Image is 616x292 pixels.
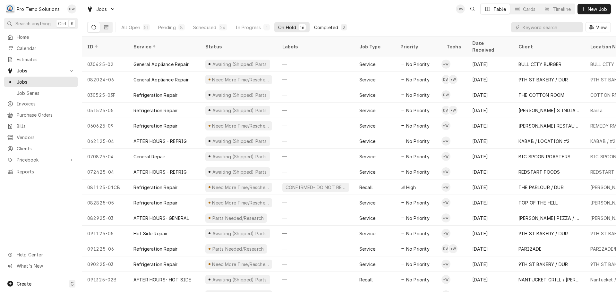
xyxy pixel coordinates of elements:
[82,72,128,87] div: 082024-06
[277,256,354,272] div: —
[133,122,177,129] div: Refrigeration Repair
[456,4,465,13] div: Dana Williams's Avatar
[518,199,558,206] div: TOP OF THE HILL
[4,65,78,76] a: Go to Jobs
[441,275,450,284] div: *Kevin Williams's Avatar
[277,87,354,103] div: —
[17,112,75,118] span: Purchase Orders
[82,133,128,149] div: 062125-04
[359,138,375,145] div: Service
[71,20,74,27] span: K
[133,43,194,50] div: Service
[17,251,74,258] span: Help Center
[82,118,128,133] div: 060625-09
[359,199,375,206] div: Service
[359,122,375,129] div: Service
[211,199,269,206] div: Need More Time/Reschedule
[282,43,349,50] div: Labels
[211,61,267,68] div: Awaiting (Shipped) Parts
[211,138,267,145] div: Awaiting (Shipped) Parts
[342,24,346,31] div: 2
[15,20,51,27] span: Search anything
[96,6,107,13] span: Jobs
[82,164,128,179] div: 072425-04
[406,246,430,252] span: No Priority
[277,56,354,72] div: —
[406,230,430,237] span: No Priority
[467,56,513,72] div: [DATE]
[359,61,375,68] div: Service
[467,103,513,118] div: [DATE]
[590,107,603,114] div: Barsa
[449,106,458,115] div: *Kevin Williams's Avatar
[133,276,191,283] div: AFTER HOURS- HOT SIDE
[211,92,267,98] div: Awaiting (Shipped) Parts
[518,107,580,114] div: [PERSON_NAME]'S INDIAN KITCHEN
[441,75,450,84] div: DW
[158,24,176,31] div: Pending
[441,244,450,253] div: DW
[17,79,75,85] span: Jobs
[518,43,579,50] div: Client
[472,40,507,53] div: Date Received
[17,90,75,96] span: Job Series
[180,24,184,31] div: 8
[467,4,478,14] button: Open search
[467,272,513,287] div: [DATE]
[17,123,75,129] span: Bills
[4,43,78,54] a: Calendar
[17,56,75,63] span: Estimates
[277,195,354,210] div: —
[441,60,450,69] div: *Kevin Williams's Avatar
[133,107,177,114] div: Refrigeration Repair
[17,263,74,269] span: What's New
[211,76,269,83] div: Need More Time/Reschedule
[4,261,78,271] a: Go to What's New
[406,92,430,98] span: No Priority
[4,121,78,131] a: Bills
[300,24,304,31] div: 16
[87,43,122,50] div: ID
[359,246,375,252] div: Service
[406,199,430,206] span: No Priority
[67,4,76,13] div: DW
[518,184,564,191] div: THE PARLOUR / DUR
[359,107,375,114] div: Service
[441,167,450,176] div: *Kevin Williams's Avatar
[277,226,354,241] div: —
[449,75,458,84] div: *Kevin Williams's Avatar
[359,276,373,283] div: Recall
[441,198,450,207] div: *Kevin Williams's Avatar
[265,24,269,31] div: 1
[441,213,450,222] div: *Kevin Williams's Avatar
[193,24,216,31] div: Scheduled
[406,76,430,83] span: No Priority
[133,230,167,237] div: Hot Side Repair
[523,22,580,32] input: Keyword search
[4,249,78,260] a: Go to Help Center
[133,215,189,221] div: AFTER HOURS- GENERAL
[211,215,264,221] div: Parts Needed/Research
[133,199,177,206] div: Refrigeration Repair
[553,6,571,13] div: Timeline
[82,195,128,210] div: 082825-05
[82,103,128,118] div: 051525-05
[4,18,78,29] button: Search anythingCtrlK
[359,76,375,83] div: Service
[467,256,513,272] div: [DATE]
[359,169,375,175] div: Service
[133,169,187,175] div: AFTER HOURS - REFRIG
[4,77,78,87] a: Jobs
[467,179,513,195] div: [DATE]
[467,72,513,87] div: [DATE]
[406,138,430,145] span: No Priority
[314,24,338,31] div: Completed
[144,24,148,31] div: 51
[82,226,128,241] div: 091125-05
[235,24,261,31] div: In Progress
[441,244,450,253] div: Dakota Williams's Avatar
[467,241,513,256] div: [DATE]
[133,138,187,145] div: AFTER HOURS - REFRIG
[4,132,78,143] a: Vendors
[82,179,128,195] div: 081125-01CB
